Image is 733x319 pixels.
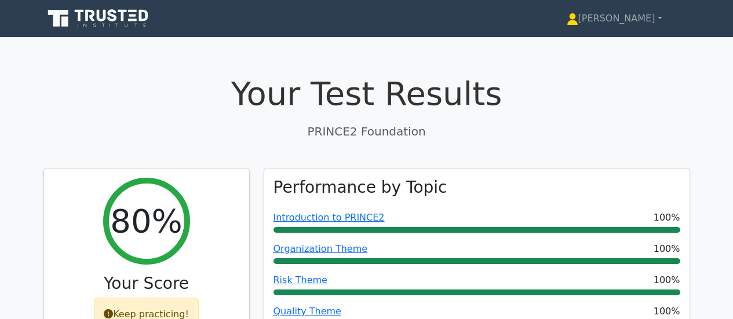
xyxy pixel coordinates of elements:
[43,74,690,113] h1: Your Test Results
[654,273,680,287] span: 100%
[273,178,447,197] h3: Performance by Topic
[273,212,385,223] a: Introduction to PRINCE2
[654,305,680,318] span: 100%
[654,242,680,256] span: 100%
[53,274,240,294] h3: Your Score
[110,201,182,240] h2: 80%
[654,211,680,225] span: 100%
[273,243,368,254] a: Organization Theme
[539,7,690,30] a: [PERSON_NAME]
[273,306,341,317] a: Quality Theme
[273,274,327,285] a: Risk Theme
[43,123,690,140] p: PRINCE2 Foundation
